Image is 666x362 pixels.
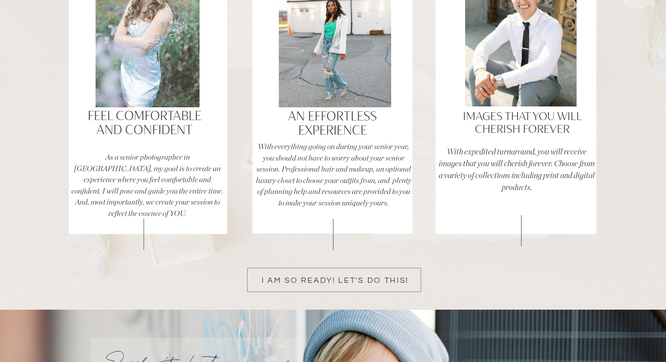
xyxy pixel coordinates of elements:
[254,141,413,211] p: With everything going on during your senior year, you should not have to worry about your senior ...
[437,146,596,192] p: With expedited turnaround, you will receive images that you will cherish forever. Choose from a v...
[456,110,588,139] a: images that you will cherish forever
[266,109,398,139] a: An effortless Experience
[252,277,418,285] a: I am so ready! Let's do this!
[70,152,225,211] p: As a senior photographer in [GEOGRAPHIC_DATA], my goal is to create an experience where you feel ...
[78,109,210,139] a: Feel Comfortable and confident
